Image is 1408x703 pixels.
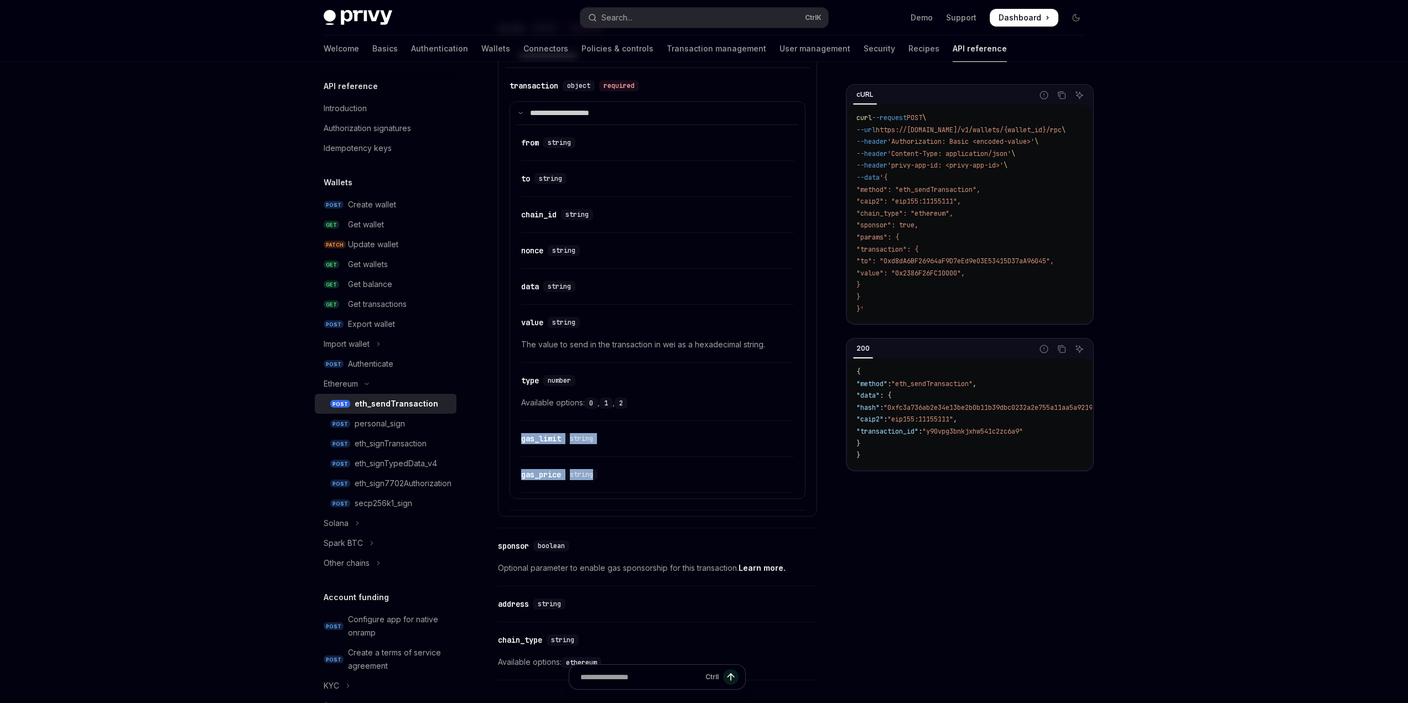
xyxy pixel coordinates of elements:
[856,161,887,170] span: --header
[510,80,558,91] div: transaction
[324,320,344,329] span: POST
[315,354,456,374] a: POSTAuthenticate
[348,258,388,271] div: Get wallets
[548,282,571,291] span: string
[585,398,598,409] code: 0
[521,396,794,409] span: Available options: , ,
[953,35,1007,62] a: API reference
[853,342,873,355] div: 200
[372,35,398,62] a: Basics
[521,375,539,386] div: type
[348,278,392,291] div: Get balance
[348,298,407,311] div: Get transactions
[324,261,339,269] span: GET
[856,367,860,376] span: {
[523,35,568,62] a: Connectors
[856,173,880,182] span: --data
[856,245,918,254] span: "transaction": {
[521,433,561,444] div: gas_limit
[315,138,456,158] a: Idempotency keys
[876,126,1062,134] span: https://[DOMAIN_NAME]/v1/wallets/{wallet_id}/rpc
[880,403,884,412] span: :
[946,12,976,23] a: Support
[315,314,456,334] a: POSTExport wallet
[315,493,456,513] a: POSTsecp256k1_sign
[567,81,590,90] span: object
[324,142,392,155] div: Idempotency keys
[315,434,456,454] a: POSTeth_signTransaction
[856,379,887,388] span: "method"
[498,655,817,669] span: Available options:
[330,440,350,448] span: POST
[315,414,456,434] a: POSTpersonal_sign
[953,415,957,424] span: ,
[521,469,561,480] div: gas_price
[348,218,384,231] div: Get wallet
[856,403,880,412] span: "hash"
[315,215,456,235] a: GETGet wallet
[887,149,1011,158] span: 'Content-Type: application/json'
[600,398,612,409] code: 1
[856,233,899,242] span: "params": {
[315,294,456,314] a: GETGet transactions
[1072,342,1087,356] button: Ask AI
[330,400,350,408] span: POST
[315,274,456,294] a: GETGet balance
[1011,149,1015,158] span: \
[348,357,393,371] div: Authenticate
[884,415,887,424] span: :
[324,221,339,229] span: GET
[580,665,701,689] input: Ask a question...
[355,437,427,450] div: eth_signTransaction
[887,415,953,424] span: "eip155:11155111"
[324,622,344,631] span: POST
[324,102,367,115] div: Introduction
[601,11,632,24] div: Search...
[538,600,561,608] span: string
[552,246,575,255] span: string
[856,185,980,194] span: "method": "eth_sendTransaction",
[481,35,510,62] a: Wallets
[324,377,358,390] div: Ethereum
[880,391,891,400] span: : {
[615,398,627,409] code: 2
[324,300,339,309] span: GET
[548,376,571,385] span: number
[856,427,918,436] span: "transaction_id"
[521,209,557,220] div: chain_id
[348,613,450,639] div: Configure app for native onramp
[1072,88,1087,102] button: Ask AI
[887,161,1004,170] span: 'privy-app-id: <privy-app-id>'
[907,113,922,122] span: POST
[551,636,574,644] span: string
[973,379,976,388] span: ,
[324,360,344,368] span: POST
[780,35,850,62] a: User management
[355,397,438,410] div: eth_sendTransaction
[315,610,456,643] a: POSTConfigure app for native onramp
[355,457,437,470] div: eth_signTypedData_v4
[723,669,739,685] button: Send message
[498,634,542,645] div: chain_type
[330,460,350,468] span: POST
[498,598,529,610] div: address
[315,118,456,138] a: Authorization signatures
[856,126,876,134] span: --url
[864,35,895,62] a: Security
[856,221,918,230] span: "sponsor": true,
[856,149,887,158] span: --header
[884,403,1147,412] span: "0xfc3a736ab2e34e13be2b0b11b39dbc0232a2e755a11aa5a9219890d3b2c6c7d8"
[580,8,828,28] button: Open search
[315,676,456,696] button: Toggle KYC section
[570,434,593,443] span: string
[1037,88,1051,102] button: Report incorrect code
[324,10,392,25] img: dark logo
[348,198,396,211] div: Create wallet
[922,427,1023,436] span: "y90vpg3bnkjxhw541c2zc6a9"
[521,137,539,148] div: from
[1054,342,1069,356] button: Copy the contents from the code block
[324,35,359,62] a: Welcome
[324,517,349,530] div: Solana
[324,176,352,189] h5: Wallets
[348,317,395,331] div: Export wallet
